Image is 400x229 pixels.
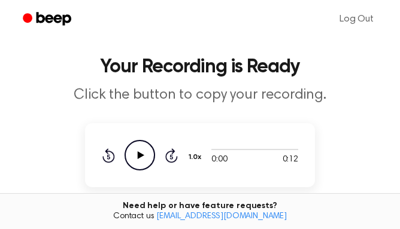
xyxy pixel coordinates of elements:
[14,86,386,104] p: Click the button to copy your recording.
[156,212,287,221] a: [EMAIL_ADDRESS][DOMAIN_NAME]
[14,8,82,31] a: Beep
[14,57,386,77] h1: Your Recording is Ready
[283,154,298,166] span: 0:12
[187,147,205,167] button: 1.0x
[328,5,386,33] a: Log Out
[211,154,227,166] span: 0:00
[7,212,393,222] span: Contact us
